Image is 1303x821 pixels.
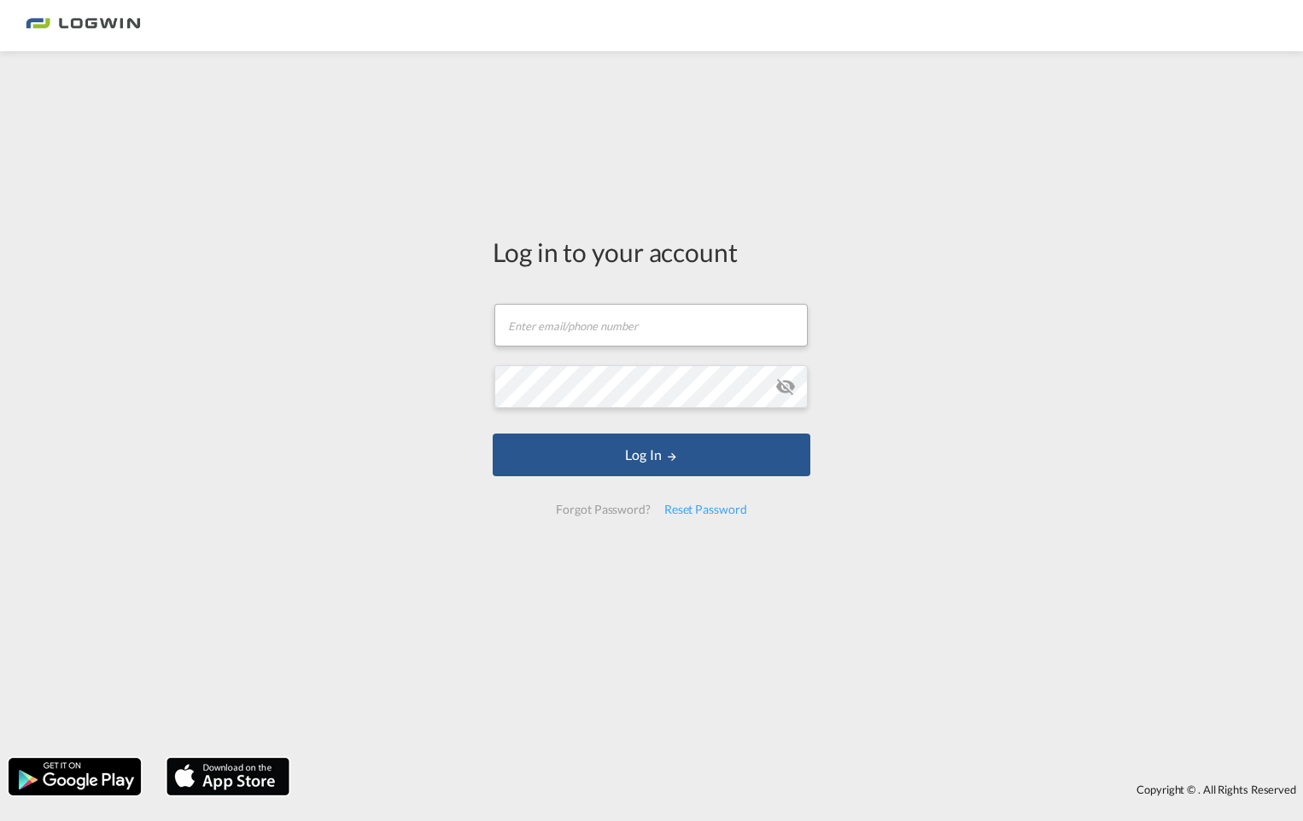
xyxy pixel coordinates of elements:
[549,494,657,525] div: Forgot Password?
[298,775,1303,804] div: Copyright © . All Rights Reserved
[493,234,810,270] div: Log in to your account
[7,756,143,797] img: google.png
[775,376,796,397] md-icon: icon-eye-off
[165,756,291,797] img: apple.png
[494,304,808,346] input: Enter email/phone number
[26,7,141,45] img: bc73a0e0d8c111efacd525e4c8ad7d32.png
[493,434,810,476] button: LOGIN
[657,494,754,525] div: Reset Password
